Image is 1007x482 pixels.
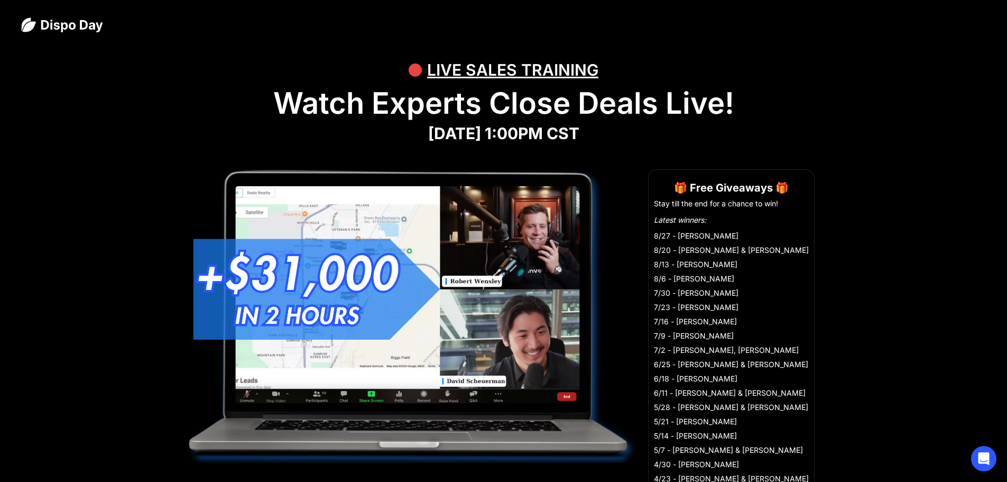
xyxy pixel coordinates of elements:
div: Open Intercom Messenger [971,446,996,471]
em: Latest winners: [654,215,706,224]
li: Stay till the end for a chance to win! [654,198,809,209]
h1: Watch Experts Close Deals Live! [21,86,986,121]
div: LIVE SALES TRAINING [427,54,598,86]
strong: [DATE] 1:00PM CST [428,124,579,143]
strong: 🎁 Free Giveaways 🎁 [674,181,789,194]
